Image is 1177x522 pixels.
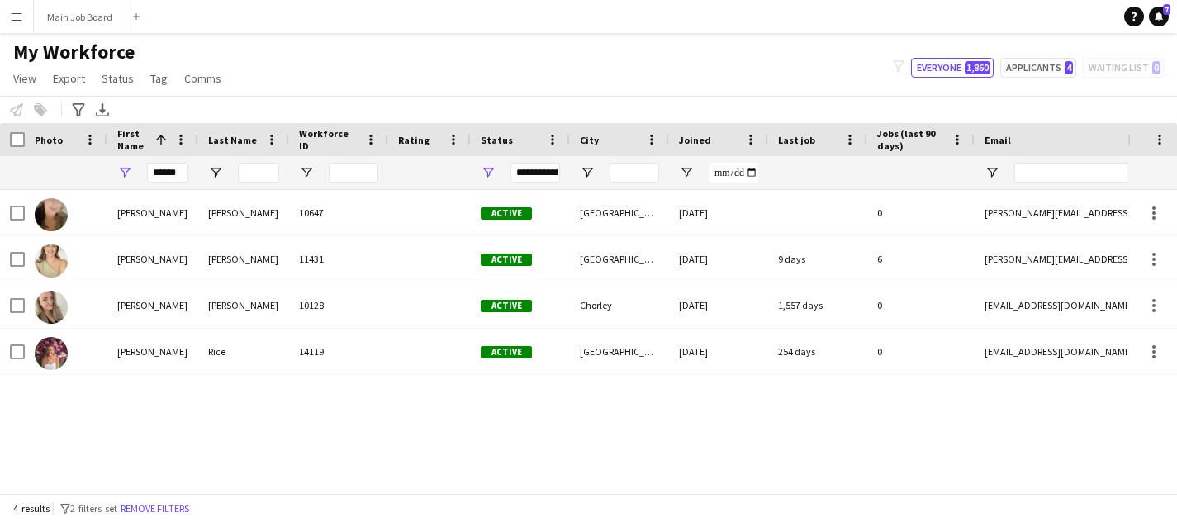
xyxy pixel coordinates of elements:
div: 1,557 days [768,282,867,328]
div: [DATE] [669,236,768,282]
input: Workforce ID Filter Input [329,163,378,183]
button: Everyone1,860 [911,58,994,78]
span: Active [481,207,532,220]
div: [GEOGRAPHIC_DATA] [570,190,669,235]
img: Kimberley Roberts [35,244,68,278]
a: View [7,68,43,89]
div: [DATE] [669,190,768,235]
span: Comms [184,71,221,86]
span: Status [481,134,513,146]
img: kimberley liczkowski [35,198,68,231]
div: 0 [867,329,975,374]
button: Open Filter Menu [580,165,595,180]
span: Workforce ID [299,127,358,152]
input: First Name Filter Input [147,163,188,183]
div: 0 [867,190,975,235]
a: Comms [178,68,228,89]
div: Rice [198,329,289,374]
span: Rating [398,134,430,146]
div: 11431 [289,236,388,282]
div: [PERSON_NAME] [198,190,289,235]
span: Active [481,254,532,266]
span: Status [102,71,134,86]
span: Tag [150,71,168,86]
a: Tag [144,68,174,89]
button: Open Filter Menu [679,165,694,180]
div: 0 [867,282,975,328]
div: [PERSON_NAME] [198,282,289,328]
input: City Filter Input [610,163,659,183]
app-action-btn: Export XLSX [93,100,112,120]
div: [PERSON_NAME] [107,190,198,235]
div: [PERSON_NAME] [107,282,198,328]
button: Open Filter Menu [117,165,132,180]
span: Photo [35,134,63,146]
div: [DATE] [669,329,768,374]
div: [PERSON_NAME] [107,329,198,374]
button: Applicants4 [1000,58,1076,78]
div: 6 [867,236,975,282]
a: Export [46,68,92,89]
span: First Name [117,127,149,152]
span: 4 [1065,61,1073,74]
div: [PERSON_NAME] [107,236,198,282]
span: Last job [778,134,815,146]
div: 254 days [768,329,867,374]
input: Last Name Filter Input [238,163,279,183]
span: Jobs (last 90 days) [877,127,945,152]
a: Status [95,68,140,89]
button: Open Filter Menu [985,165,999,180]
button: Main Job Board [34,1,126,33]
img: Kimberley Rice [35,337,68,370]
div: 10647 [289,190,388,235]
div: 9 days [768,236,867,282]
span: Last Name [208,134,257,146]
div: 10128 [289,282,388,328]
span: My Workforce [13,40,135,64]
button: Open Filter Menu [299,165,314,180]
span: View [13,71,36,86]
button: Open Filter Menu [208,165,223,180]
span: Joined [679,134,711,146]
span: 2 filters set [70,502,117,515]
span: Email [985,134,1011,146]
input: Joined Filter Input [709,163,758,183]
div: [PERSON_NAME] [198,236,289,282]
button: Open Filter Menu [481,165,496,180]
span: City [580,134,599,146]
div: [GEOGRAPHIC_DATA] [570,329,669,374]
app-action-btn: Advanced filters [69,100,88,120]
div: Chorley [570,282,669,328]
div: 14119 [289,329,388,374]
div: [GEOGRAPHIC_DATA] [570,236,669,282]
span: Export [53,71,85,86]
span: 1,860 [965,61,990,74]
div: [DATE] [669,282,768,328]
button: Remove filters [117,500,192,518]
span: Active [481,300,532,312]
span: 7 [1163,4,1170,15]
img: Kimberley Barrett [35,291,68,324]
span: Active [481,346,532,358]
a: 7 [1149,7,1169,26]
